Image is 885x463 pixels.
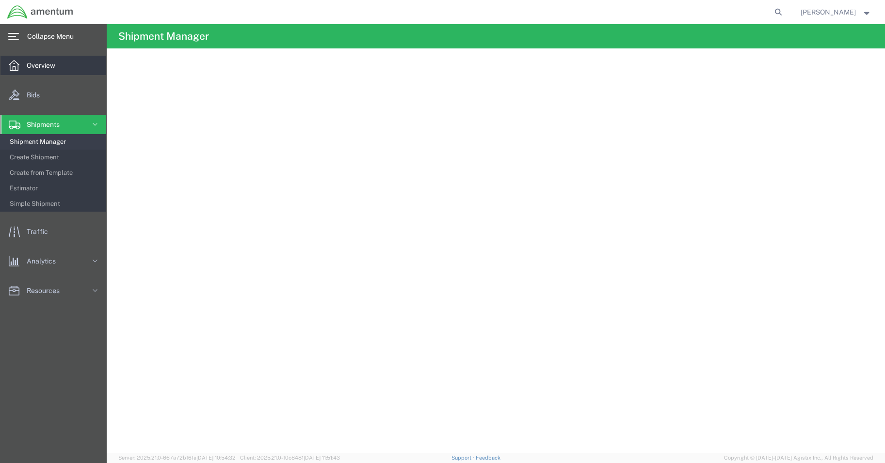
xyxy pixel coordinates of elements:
[0,251,106,271] a: Analytics
[27,115,66,134] span: Shipments
[476,455,500,461] a: Feedback
[10,148,99,167] span: Create Shipment
[801,7,856,17] span: Eddie Gonzalez
[27,85,47,105] span: Bids
[196,455,236,461] span: [DATE] 10:54:32
[0,85,106,105] a: Bids
[304,455,340,461] span: [DATE] 11:51:43
[800,6,872,18] button: [PERSON_NAME]
[240,455,340,461] span: Client: 2025.21.0-f0c8481
[451,455,476,461] a: Support
[27,56,62,75] span: Overview
[10,163,99,183] span: Create from Template
[118,455,236,461] span: Server: 2025.21.0-667a72bf6fa
[10,194,99,214] span: Simple Shipment
[27,222,55,241] span: Traffic
[10,132,99,152] span: Shipment Manager
[724,454,873,462] span: Copyright © [DATE]-[DATE] Agistix Inc., All Rights Reserved
[0,115,106,134] a: Shipments
[0,222,106,241] a: Traffic
[27,27,80,46] span: Collapse Menu
[118,24,209,48] h4: Shipment Manager
[0,281,106,300] a: Resources
[27,281,66,300] span: Resources
[7,5,74,19] img: logo
[0,56,106,75] a: Overview
[10,179,99,198] span: Estimator
[27,251,63,271] span: Analytics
